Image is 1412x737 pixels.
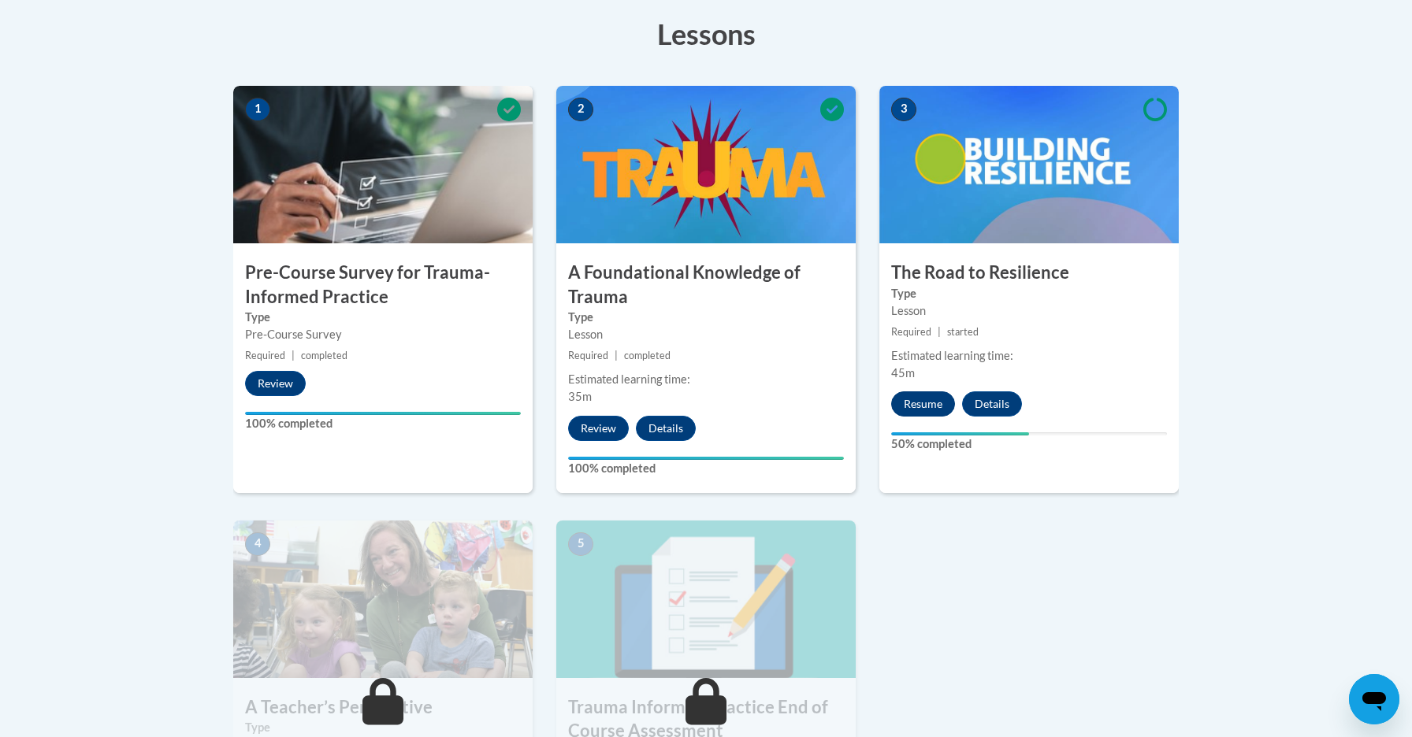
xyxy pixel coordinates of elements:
div: Your progress [568,457,844,460]
img: Course Image [556,520,856,678]
h3: A Foundational Knowledge of Trauma [556,261,856,309]
span: started [947,326,979,338]
span: 5 [568,532,593,556]
span: 45m [891,366,915,380]
span: | [292,350,295,361]
span: | [615,350,618,361]
button: Review [568,416,629,441]
div: Lesson [891,302,1167,320]
span: | [938,326,941,338]
span: Required [245,350,285,361]
label: Type [245,719,521,736]
button: Details [962,391,1022,417]
span: 2 [568,98,593,121]
h3: A Teacher’s Perspective [233,695,533,720]
label: Type [245,309,521,326]
span: Required [891,326,931,338]
div: Pre-Course Survey [245,326,521,343]
iframe: Button to launch messaging window [1349,674,1399,724]
label: 50% completed [891,435,1167,453]
div: Your progress [245,412,521,415]
button: Resume [891,391,955,417]
label: 100% completed [568,460,844,477]
span: 3 [891,98,916,121]
img: Course Image [879,86,1179,243]
span: 35m [568,390,592,403]
label: Type [891,285,1167,302]
span: 4 [245,532,270,556]
div: Estimated learning time: [568,371,844,388]
h3: The Road to Resilience [879,261,1179,285]
div: Your progress [891,432,1029,435]
img: Course Image [233,86,533,243]
div: Lesson [568,326,844,343]
label: 100% completed [245,415,521,432]
span: completed [301,350,347,361]
span: Required [568,350,608,361]
div: Estimated learning time: [891,347,1167,365]
img: Course Image [233,520,533,678]
img: Course Image [556,86,856,243]
label: Type [568,309,844,326]
h3: Lessons [233,14,1179,54]
span: completed [624,350,671,361]
button: Review [245,371,306,396]
h3: Pre-Course Survey for Trauma-Informed Practice [233,261,533,309]
button: Details [636,416,696,441]
span: 1 [245,98,270,121]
